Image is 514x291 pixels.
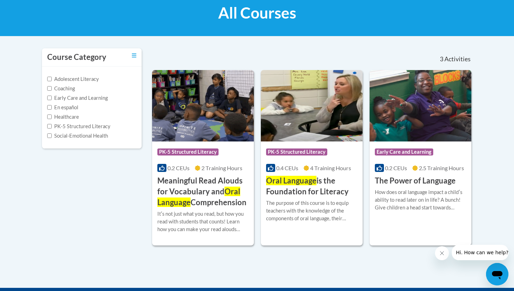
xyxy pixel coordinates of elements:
[47,124,52,129] input: Checkbox for Options
[261,70,363,141] img: Course Logo
[218,4,296,22] span: All Courses
[47,132,108,140] label: Social-Emotional Health
[167,165,190,171] span: 0.2 CEUs
[132,52,136,60] a: Toggle collapse
[47,75,99,83] label: Adolescent Literacy
[385,165,407,171] span: 0.2 CEUs
[276,165,298,171] span: 0.4 CEUs
[419,165,464,171] span: 2.5 Training Hours
[486,263,508,285] iframe: Button to launch messaging window
[157,210,249,233] div: Itʹs not just what you read, but how you read with students that counts! Learn how you can make y...
[261,70,363,245] a: Course LogoPK-5 Structured Literacy0.4 CEUs4 Training Hours Oral Languageis the Foundation for Li...
[266,175,357,197] h3: is the Foundation for Literacy
[266,176,316,185] span: Oral Language
[435,246,449,260] iframe: Close message
[375,175,456,186] h3: The Power of Language
[47,113,79,121] label: Healthcare
[157,175,249,208] h3: Meaningful Read Alouds for Vocabulary and Comprehension
[201,165,242,171] span: 2 Training Hours
[47,85,75,92] label: Coaching
[47,105,52,110] input: Checkbox for Options
[47,86,52,91] input: Checkbox for Options
[310,165,351,171] span: 4 Training Hours
[152,70,254,245] a: Course LogoPK-5 Structured Literacy0.2 CEUs2 Training Hours Meaningful Read Alouds for Vocabulary...
[47,77,52,81] input: Checkbox for Options
[47,94,108,102] label: Early Care and Learning
[47,133,52,138] input: Checkbox for Options
[375,148,433,155] span: Early Care and Learning
[375,188,466,212] div: How does oral language impact a childʹs ability to read later on in life? A bunch! Give children ...
[370,70,471,245] a: Course LogoEarly Care and Learning0.2 CEUs2.5 Training Hours The Power of LanguageHow does oral l...
[47,115,52,119] input: Checkbox for Options
[440,55,443,63] span: 3
[266,199,357,222] div: The purpose of this course is to equip teachers with the knowledge of the components of oral lang...
[370,70,471,141] img: Course Logo
[157,148,219,155] span: PK-5 Structured Literacy
[152,70,254,141] img: Course Logo
[47,123,110,130] label: PK-5 Structured Literacy
[47,104,78,111] label: En español
[266,148,327,155] span: PK-5 Structured Literacy
[157,187,240,207] span: Oral Language
[47,52,106,63] h3: Course Category
[47,96,52,100] input: Checkbox for Options
[444,55,471,63] span: Activities
[452,245,508,260] iframe: Message from company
